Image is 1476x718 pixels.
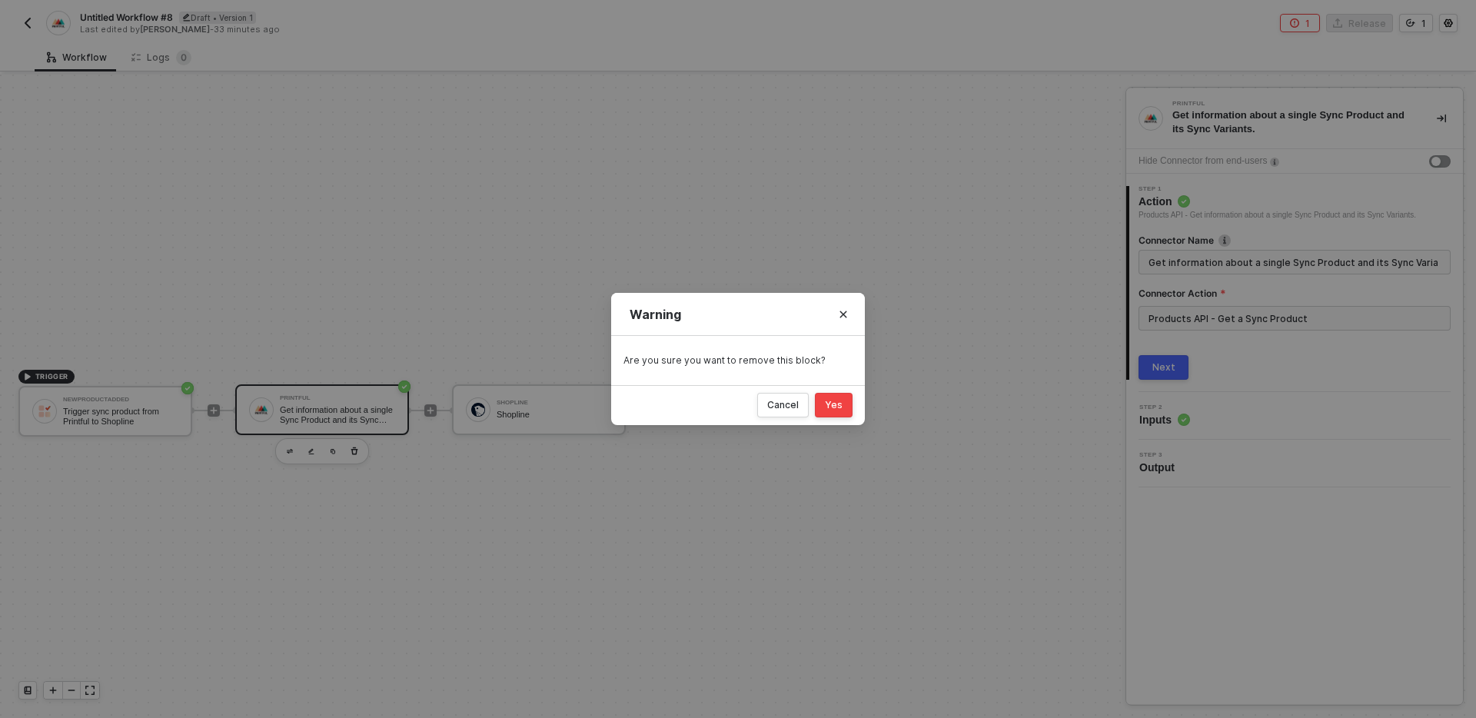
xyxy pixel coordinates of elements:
[757,393,809,417] button: Cancel
[815,393,853,417] button: Yes
[831,302,856,327] button: Close
[630,307,846,323] div: Warning
[825,399,843,411] div: Yes
[623,354,853,367] div: Are you sure you want to remove this block?
[767,399,799,411] div: Cancel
